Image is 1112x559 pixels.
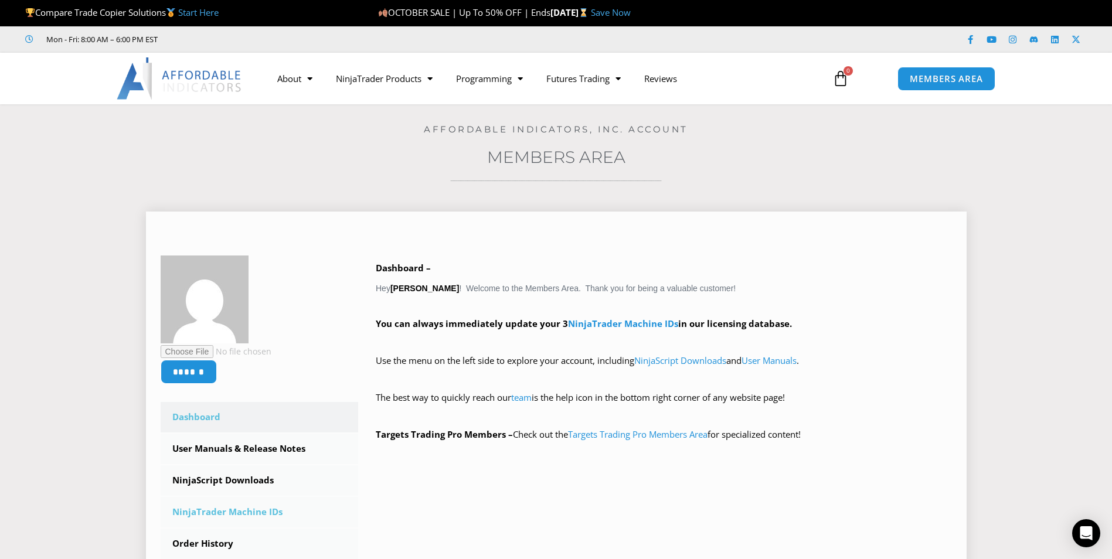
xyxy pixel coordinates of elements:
p: Use the menu on the left side to explore your account, including and . [376,353,952,386]
div: Hey ! Welcome to the Members Area. Thank you for being a valuable customer! [376,260,952,443]
a: Affordable Indicators, Inc. Account [424,124,688,135]
a: NinjaTrader Products [324,65,444,92]
nav: Menu [266,65,819,92]
span: Compare Trade Copier Solutions [25,6,219,18]
img: 🏆 [26,8,35,17]
p: Check out the for specialized content! [376,427,952,443]
div: Open Intercom Messenger [1072,519,1100,547]
a: Save Now [591,6,631,18]
span: Mon - Fri: 8:00 AM – 6:00 PM EST [43,32,158,46]
a: 0 [815,62,866,96]
a: team [511,391,532,403]
a: NinjaTrader Machine IDs [568,318,678,329]
a: Targets Trading Pro Members Area [568,428,708,440]
a: Reviews [632,65,689,92]
a: Dashboard [161,402,359,432]
a: MEMBERS AREA [897,67,995,91]
a: NinjaTrader Machine IDs [161,497,359,527]
a: User Manuals [742,355,797,366]
a: NinjaScript Downloads [161,465,359,496]
img: 🍂 [379,8,387,17]
strong: [PERSON_NAME] [390,284,459,293]
a: Start Here [178,6,219,18]
a: NinjaScript Downloads [634,355,726,366]
a: About [266,65,324,92]
b: Dashboard – [376,262,431,274]
a: User Manuals & Release Notes [161,434,359,464]
img: b4e2eee06595d376c063920cea92b1382eadbd5c45047495a92f47f2f99b0a40 [161,255,249,343]
span: MEMBERS AREA [910,74,983,83]
a: Futures Trading [535,65,632,92]
strong: [DATE] [550,6,591,18]
p: The best way to quickly reach our is the help icon in the bottom right corner of any website page! [376,390,952,422]
span: OCTOBER SALE | Up To 50% OFF | Ends [378,6,550,18]
a: Members Area [487,147,625,167]
iframe: Customer reviews powered by Trustpilot [174,33,350,45]
strong: Targets Trading Pro Members – [376,428,513,440]
span: 0 [844,66,853,76]
strong: You can always immediately update your 3 in our licensing database. [376,318,792,329]
a: Programming [444,65,535,92]
img: 🥇 [166,8,175,17]
img: LogoAI | Affordable Indicators – NinjaTrader [117,57,243,100]
a: Order History [161,529,359,559]
img: ⌛ [579,8,588,17]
